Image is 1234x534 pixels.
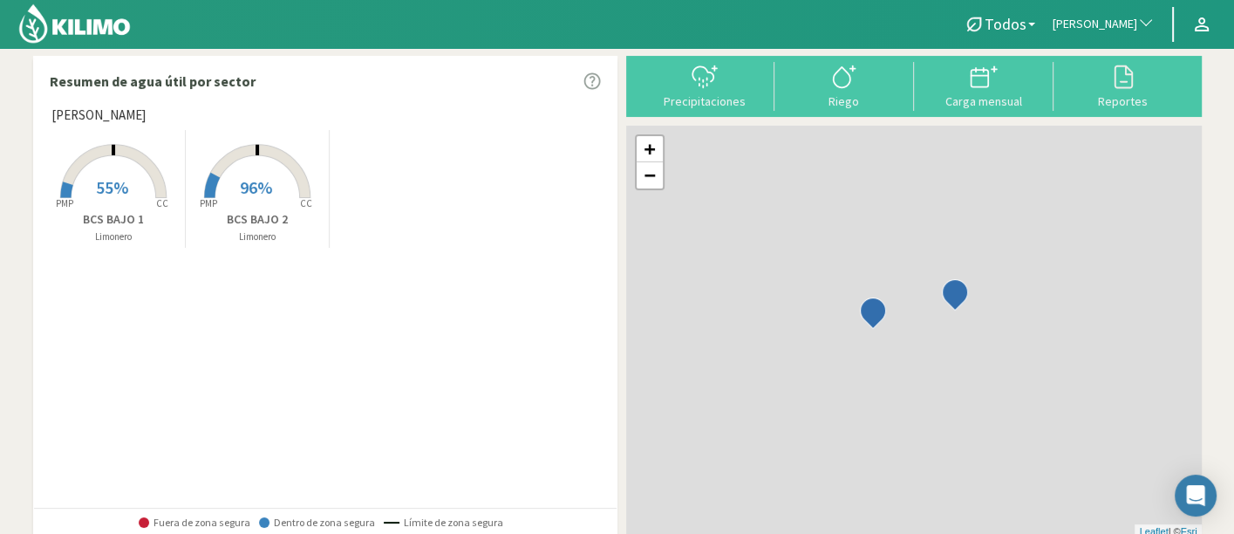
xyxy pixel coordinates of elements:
p: Resumen de agua útil por sector [50,71,256,92]
tspan: CC [300,197,312,209]
button: [PERSON_NAME] [1044,5,1163,44]
div: Riego [780,95,909,107]
a: Zoom in [637,136,663,162]
span: 96% [240,176,272,198]
p: Limonero [186,229,329,244]
span: [PERSON_NAME] [1053,16,1137,33]
p: Limonero [43,229,186,244]
tspan: CC [157,197,169,209]
div: Open Intercom Messenger [1175,475,1217,517]
p: BCS BAJO 2 [186,210,329,229]
button: Carga mensual [914,62,1053,108]
img: Kilimo [17,3,132,44]
button: Riego [774,62,914,108]
tspan: PMP [56,197,73,209]
span: Fuera de zona segura [139,517,250,529]
div: Carga mensual [919,95,1048,107]
span: 55% [96,176,128,198]
span: Todos [985,15,1026,33]
a: Zoom out [637,162,663,188]
tspan: PMP [200,197,217,209]
button: Reportes [1053,62,1193,108]
div: Precipitaciones [640,95,769,107]
p: BCS BAJO 1 [43,210,186,229]
button: Precipitaciones [635,62,774,108]
span: [PERSON_NAME] [51,106,146,126]
div: Reportes [1059,95,1188,107]
span: Límite de zona segura [384,517,503,529]
span: Dentro de zona segura [259,517,375,529]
